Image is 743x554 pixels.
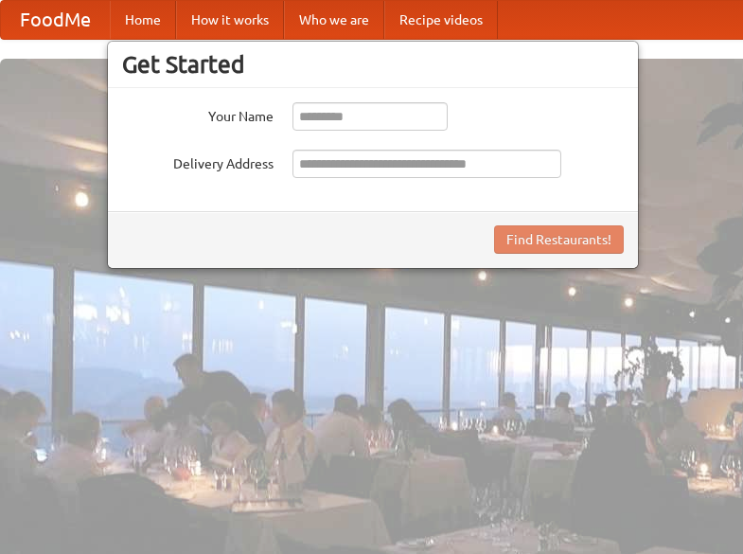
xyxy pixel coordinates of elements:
[176,1,284,39] a: How it works
[110,1,176,39] a: Home
[122,50,624,79] h3: Get Started
[384,1,498,39] a: Recipe videos
[122,102,274,126] label: Your Name
[1,1,110,39] a: FoodMe
[494,225,624,254] button: Find Restaurants!
[122,150,274,173] label: Delivery Address
[284,1,384,39] a: Who we are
